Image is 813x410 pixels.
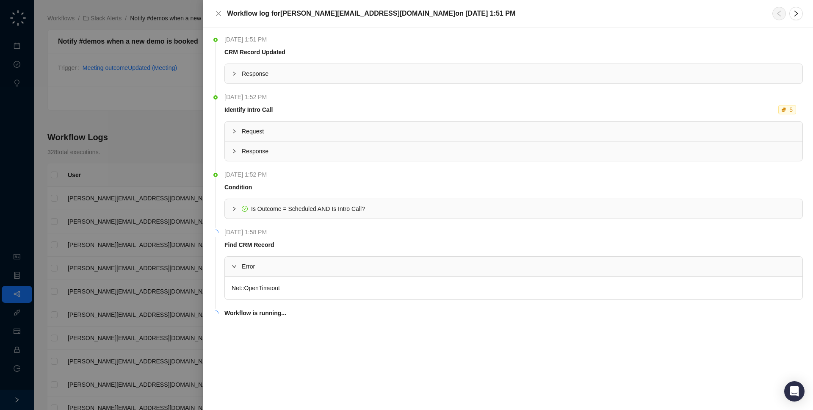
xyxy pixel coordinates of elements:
span: [DATE] 1:58 PM [224,227,271,237]
span: loading [212,310,219,317]
div: Open Intercom Messenger [784,381,805,402]
span: [DATE] 1:52 PM [224,92,271,102]
button: Close [213,8,224,19]
span: loading [212,229,219,236]
span: expanded [232,264,237,269]
span: Request [242,127,796,136]
strong: Identify Intro Call [224,106,273,113]
span: [DATE] 1:52 PM [224,170,271,179]
span: collapsed [232,206,237,211]
strong: Condition [224,184,252,191]
span: Response [242,147,796,156]
strong: Workflow is running... [224,310,286,316]
h5: Workflow log for [PERSON_NAME][EMAIL_ADDRESS][DOMAIN_NAME] on [DATE] 1:51 PM [227,8,515,19]
span: close [215,10,222,17]
span: collapsed [232,129,237,134]
span: collapsed [232,71,237,76]
span: Error [242,262,796,271]
span: Is Outcome = Scheduled AND Is Intro Call? [251,205,365,212]
span: [DATE] 1:51 PM [224,35,271,44]
span: Response [242,69,796,78]
strong: CRM Record Updated [224,49,285,55]
span: check-circle [242,206,248,212]
div: 5 [788,105,794,114]
strong: Find CRM Record [224,241,274,248]
span: right [793,10,799,17]
div: Net::OpenTimeout [225,277,802,299]
span: collapsed [232,149,237,154]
